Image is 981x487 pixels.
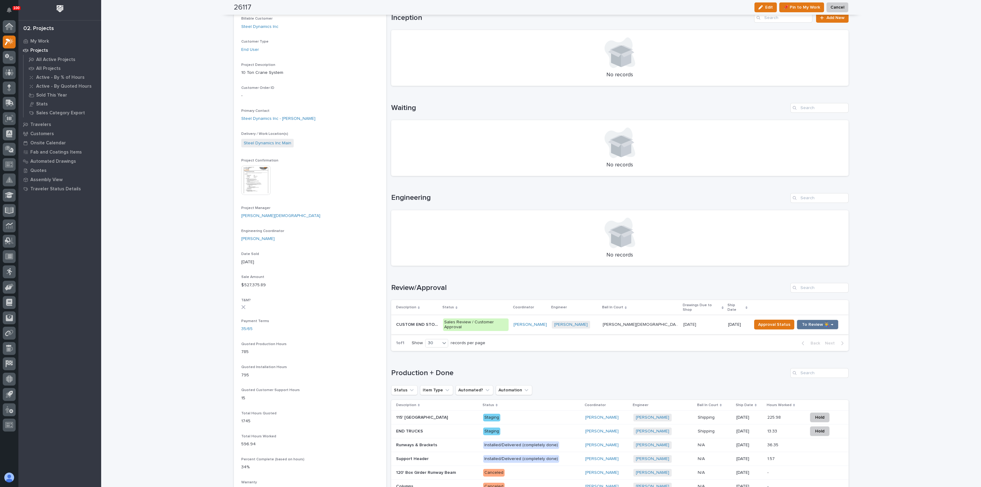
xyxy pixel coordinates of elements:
p: Ball In Court [697,402,718,409]
span: Delivery / Work Location(s) [241,132,288,136]
a: End User [241,47,259,53]
h1: Inception [391,13,752,22]
span: Project Description [241,63,275,67]
p: Quotes [30,168,47,173]
tr: 120' Box Girder Runway Beam120' Box Girder Runway Beam Canceled[PERSON_NAME] [PERSON_NAME] N/AN/A... [391,466,849,480]
p: Runways & Brackets [396,441,438,448]
p: [DATE] [736,429,762,434]
input: Search [790,103,849,113]
a: [PERSON_NAME] [513,322,547,327]
p: 34% [241,464,379,470]
span: 📌 Pin to My Work [783,4,820,11]
span: Hold [815,414,824,421]
span: Total Hours Quoted [241,412,277,415]
p: Customers [30,131,54,137]
input: Search [790,193,849,203]
a: [PERSON_NAME] [585,443,619,448]
a: Onsite Calendar [18,138,101,147]
tr: CUSTOM END STOPSCUSTOM END STOPS Sales Review / Customer Approval[PERSON_NAME] [PERSON_NAME] [PER... [391,315,849,334]
p: Show [412,341,423,346]
p: [DATE] [728,322,747,327]
a: Travelers [18,120,101,129]
a: [PERSON_NAME] [554,322,588,327]
button: Next [823,341,849,346]
a: [PERSON_NAME] [636,443,669,448]
p: Drawings Due to Shop [683,302,720,313]
p: All Projects [36,66,61,71]
p: Coordinator [585,402,606,409]
p: Stats [36,101,48,107]
p: Shipping [698,414,716,420]
p: Description [396,304,416,311]
span: Total Hours Worked [241,435,276,438]
a: Automated Drawings [18,157,101,166]
button: Status [391,385,418,395]
tr: Runways & BracketsRunways & Brackets Installed/Delivered (completely done)[PERSON_NAME] [PERSON_N... [391,438,849,452]
p: 1 of 1 [391,336,409,351]
a: Projects [18,46,101,55]
div: 02. Projects [23,25,54,32]
span: Quoted Installation Hours [241,365,287,369]
a: Sales Category Export [24,108,101,117]
button: Hold [810,413,830,422]
button: Edit [754,2,777,12]
span: Back [807,341,820,346]
span: Edit [765,5,773,10]
tr: 115' [GEOGRAPHIC_DATA]115' [GEOGRAPHIC_DATA] Staging[PERSON_NAME] [PERSON_NAME] ShippingShipping ... [391,411,849,424]
span: Primary Contact [241,109,269,113]
span: Project Confirmation [241,159,278,162]
p: 36.35 [767,441,780,448]
a: [PERSON_NAME] [585,456,619,462]
p: 785 [241,349,379,355]
div: 30 [426,340,440,346]
h1: Waiting [391,104,788,112]
p: - [767,469,770,475]
p: - [241,93,379,99]
p: [DATE] [736,415,762,420]
button: Automation [496,385,532,395]
div: Staging [483,414,500,421]
button: Item Type [420,385,453,395]
input: Search [790,283,849,293]
button: To Review 👨‍🏭 → [797,320,838,329]
a: [PERSON_NAME] [585,429,619,434]
p: Active - By % of Hours [36,75,85,80]
span: Hold [815,428,824,435]
p: CUSTOM END STOPS [396,321,439,327]
button: Approval Status [754,320,794,329]
p: N/A [698,441,706,448]
a: Active - By % of Hours [24,73,101,82]
tr: Support HeaderSupport Header Installed/Delivered (completely done)[PERSON_NAME] [PERSON_NAME] N/A... [391,452,849,466]
img: Workspace Logo [54,3,66,14]
p: Fab and Coatings Items [30,150,82,155]
a: All Active Projects [24,55,101,64]
a: [PERSON_NAME] [636,456,669,462]
a: 35/65 [241,326,253,332]
a: Sold This Year [24,91,101,99]
div: Canceled [483,469,505,477]
span: Cancel [830,4,844,11]
p: Shipping [698,428,716,434]
a: [PERSON_NAME] [585,415,619,420]
a: Customers [18,129,101,138]
span: Engineering Coordinator [241,229,284,233]
a: Active - By Quoted Hours [24,82,101,90]
div: Sales Review / Customer Approval [443,318,509,331]
span: Add New [826,16,845,20]
span: Quoted Production Hours [241,342,287,346]
p: Onsite Calendar [30,140,66,146]
h1: Production + Done [391,369,788,378]
a: All Projects [24,64,101,73]
p: END TRUCKS [396,428,424,434]
a: Traveler Status Details [18,184,101,193]
p: 1.57 [767,455,776,462]
p: 795 [241,372,379,379]
div: Search [790,368,849,378]
p: 225.98 [767,414,782,420]
span: Payment Terms [241,319,269,323]
p: 120' Box Girder Runway Beam [396,469,457,475]
a: [PERSON_NAME] [636,429,669,434]
a: [PERSON_NAME] [636,470,669,475]
p: Traveler Status Details [30,186,81,192]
